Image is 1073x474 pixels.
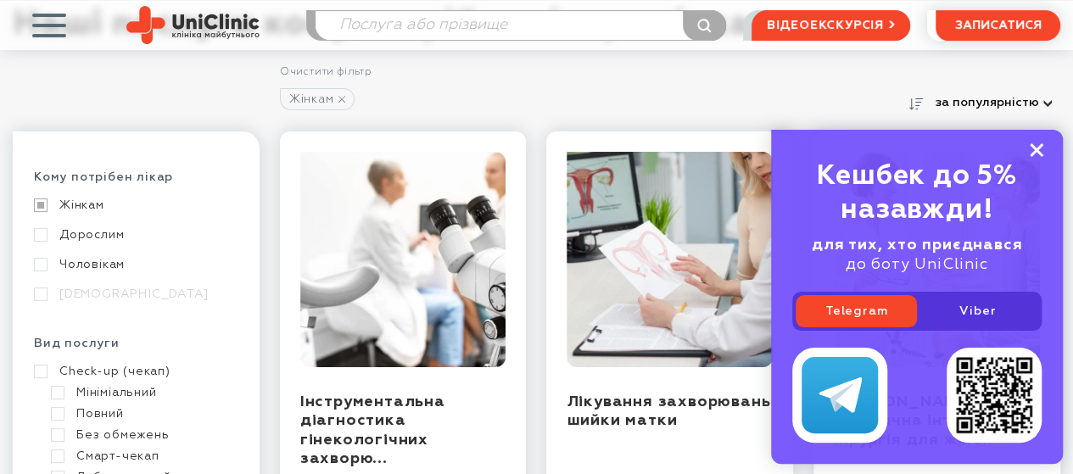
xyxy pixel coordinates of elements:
[767,11,884,40] span: відеоекскурсія
[300,152,506,367] img: Інструментальна діагностика гінекологічних захворювань
[34,336,238,364] div: Вид послуги
[34,257,234,272] a: Чоловікам
[812,237,1022,253] b: для тих, хто приєднався
[316,11,725,40] input: Послуга або прізвище
[928,91,1060,114] button: за популярністю
[280,67,372,77] a: Очистити фільтр
[34,198,234,213] a: Жінкам
[300,394,445,467] a: Інструментальна діагностика гінекологічних захворю...
[34,364,234,379] a: Check-up (чекап)
[51,385,234,400] a: Мініміальний
[567,394,770,429] a: Лікування захворювань шийки матки
[126,6,260,44] img: Uniclinic
[51,449,234,464] a: Смарт-чекап
[917,295,1038,327] a: Viber
[955,20,1042,31] span: записатися
[280,88,355,110] a: Жінкам
[792,236,1042,275] div: до боту UniClinic
[34,170,238,198] div: Кому потрібен лікар
[796,295,917,327] a: Telegram
[34,227,234,243] a: Дорослим
[51,427,234,443] a: Без обмежень
[567,152,773,367] img: Лікування захворювань шийки матки
[752,10,910,41] a: відеоекскурсія
[51,406,234,421] a: Повний
[936,10,1060,41] button: записатися
[792,159,1042,227] div: Кешбек до 5% назавжди!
